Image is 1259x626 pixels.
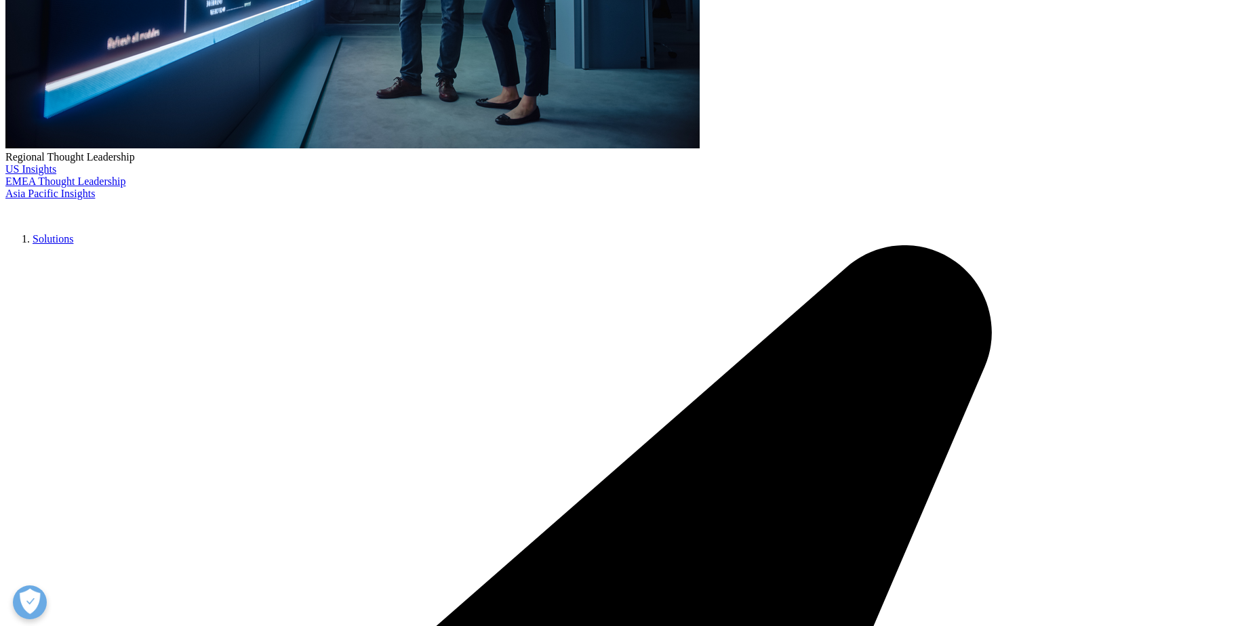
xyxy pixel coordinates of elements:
a: US Insights [5,163,56,175]
img: IQVIA Healthcare Information Technology and Pharma Clinical Research Company [5,200,114,220]
button: 優先設定センターを開く [13,585,47,619]
a: EMEA Thought Leadership [5,175,125,187]
a: Solutions [33,233,73,245]
a: Asia Pacific Insights [5,188,95,199]
div: Regional Thought Leadership [5,151,1254,163]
